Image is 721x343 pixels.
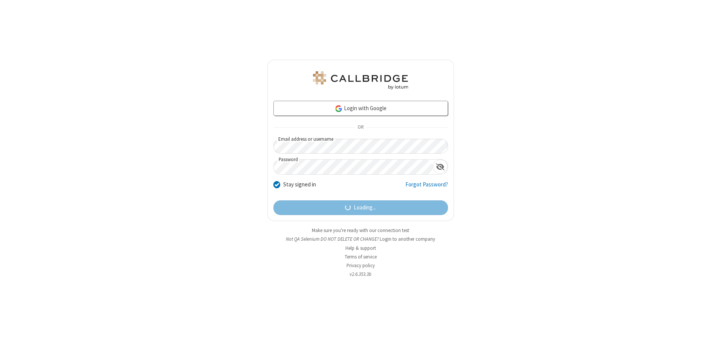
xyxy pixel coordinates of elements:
input: Email address or username [273,139,448,154]
li: v2.6.353.3b [267,271,454,278]
div: Show password [433,160,448,174]
button: Login to another company [380,235,435,243]
span: OR [354,122,367,133]
span: Loading... [354,203,376,212]
a: Make sure you're ready with our connection test [312,227,409,234]
a: Terms of service [345,254,377,260]
input: Password [274,160,433,174]
img: google-icon.png [334,105,343,113]
a: Privacy policy [347,262,375,269]
li: Not QA Selenium DO NOT DELETE OR CHANGE? [267,235,454,243]
img: QA Selenium DO NOT DELETE OR CHANGE [311,71,410,89]
a: Login with Google [273,101,448,116]
label: Stay signed in [283,180,316,189]
button: Loading... [273,200,448,215]
a: Help & support [345,245,376,251]
a: Forgot Password? [405,180,448,195]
